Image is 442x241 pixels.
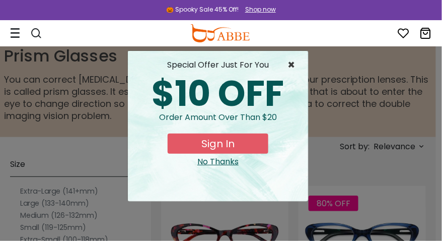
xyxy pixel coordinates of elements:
div: Order amount over than $20 [136,111,300,134]
div: 🎃 Spooky Sale 45% Off! [166,5,239,14]
div: Shop now [245,5,276,14]
button: Close [287,59,300,71]
span: × [287,59,300,71]
button: Sign In [168,134,268,154]
div: $10 OFF [136,76,300,111]
a: Shop now [240,5,276,14]
img: abbeglasses.com [190,24,250,42]
div: special offer just for you [136,59,300,71]
div: Close [136,156,300,168]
